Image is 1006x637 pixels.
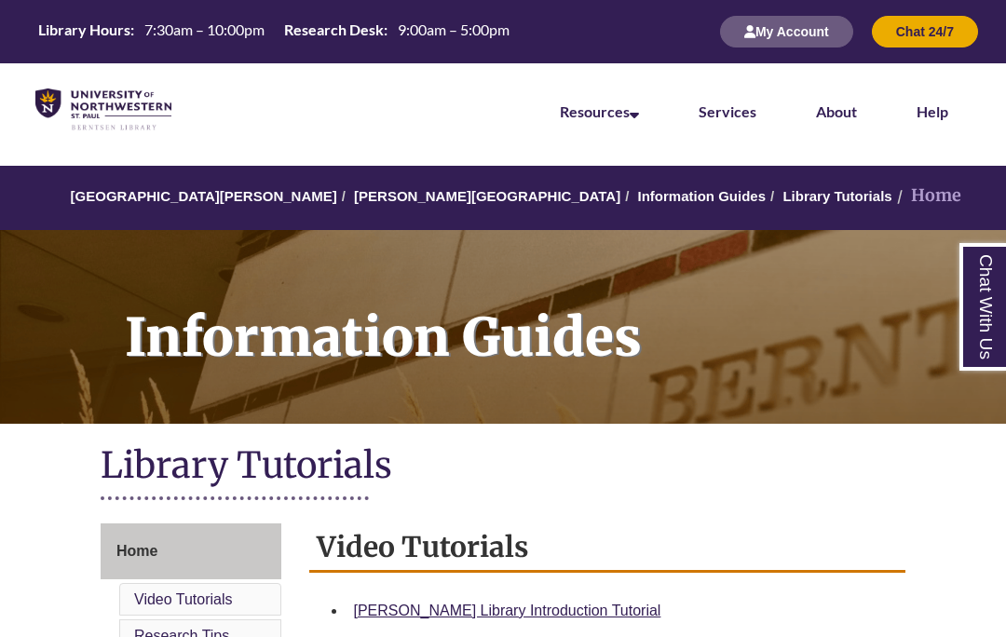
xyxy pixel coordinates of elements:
a: Chat 24/7 [872,23,978,39]
span: Home [116,543,157,559]
a: Help [917,102,948,120]
th: Library Hours: [31,20,137,40]
a: Services [699,102,756,120]
a: Resources [560,102,639,120]
h1: Information Guides [104,230,1006,400]
th: Research Desk: [277,20,390,40]
table: Hours Today [31,20,517,43]
span: 7:30am – 10:00pm [144,20,265,38]
button: My Account [720,16,853,47]
img: UNWSP Library Logo [35,88,171,131]
a: Hours Today [31,20,517,45]
a: About [816,102,857,120]
a: My Account [720,23,853,39]
a: Video Tutorials [134,591,233,607]
li: Home [892,183,961,210]
h1: Library Tutorials [101,442,905,492]
span: 9:00am – 5:00pm [398,20,510,38]
a: Information Guides [638,188,767,204]
a: [GEOGRAPHIC_DATA][PERSON_NAME] [71,188,337,204]
a: Library Tutorials [782,188,891,204]
h2: Video Tutorials [309,523,906,573]
a: Home [101,523,281,579]
button: Chat 24/7 [872,16,978,47]
a: [PERSON_NAME][GEOGRAPHIC_DATA] [354,188,620,204]
a: [PERSON_NAME] Library Introduction Tutorial [354,603,661,618]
